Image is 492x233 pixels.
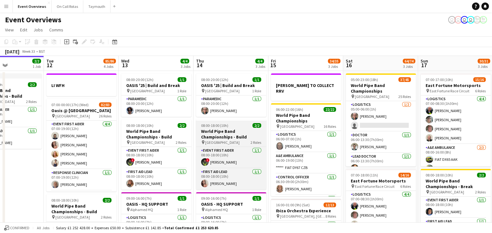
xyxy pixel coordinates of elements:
[10,226,29,230] span: Confirmed
[3,225,30,231] button: Confirmed
[52,0,83,13] button: On Call Rotas
[18,26,30,34] a: Edit
[47,26,66,34] a: Comms
[83,0,111,13] button: Taymouth
[164,225,218,230] span: Total Confirmed £1 253 620.85
[461,16,468,24] app-user-avatar: Operations Team
[454,16,462,24] app-user-avatar: Operations Team
[34,27,43,33] span: Jobs
[479,16,487,24] app-user-avatar: Operations Manager
[448,16,456,24] app-user-avatar: Jackie Tolland
[39,49,45,54] div: BST
[5,27,14,33] span: View
[20,27,27,33] span: Edit
[49,27,63,33] span: Comms
[467,16,474,24] app-user-avatar: Operations Team
[473,16,481,24] app-user-avatar: Operations Manager
[13,0,52,13] button: Event Overviews
[5,48,19,55] div: [DATE]
[36,225,51,230] span: All jobs
[3,26,16,34] a: View
[5,15,61,24] h1: Event Overviews
[31,26,45,34] a: Jobs
[56,225,218,230] div: Salary £1 252 428.00 + Expenses £50.00 + Subsistence £1 142.85 =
